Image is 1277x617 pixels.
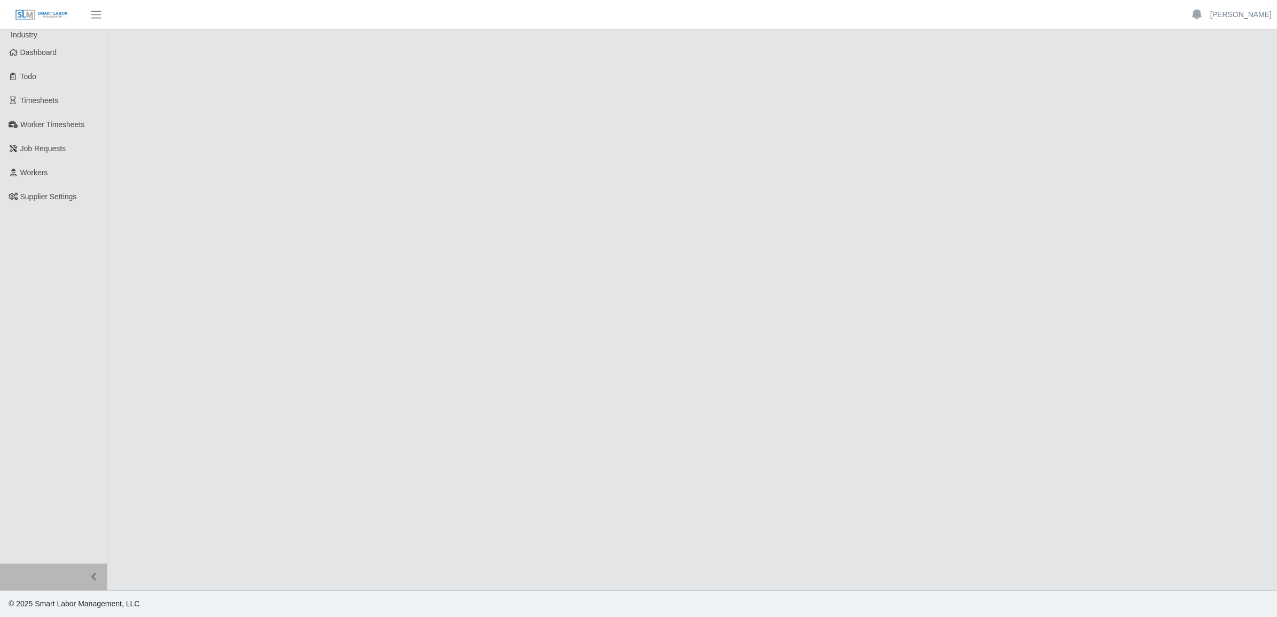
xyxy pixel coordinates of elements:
[20,168,48,177] span: Workers
[20,72,36,81] span: Todo
[11,30,37,39] span: Industry
[20,96,59,105] span: Timesheets
[20,192,77,201] span: Supplier Settings
[15,9,68,21] img: SLM Logo
[20,144,66,153] span: Job Requests
[9,599,139,608] span: © 2025 Smart Labor Management, LLC
[1210,9,1272,20] a: [PERSON_NAME]
[20,120,84,129] span: Worker Timesheets
[20,48,57,57] span: Dashboard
